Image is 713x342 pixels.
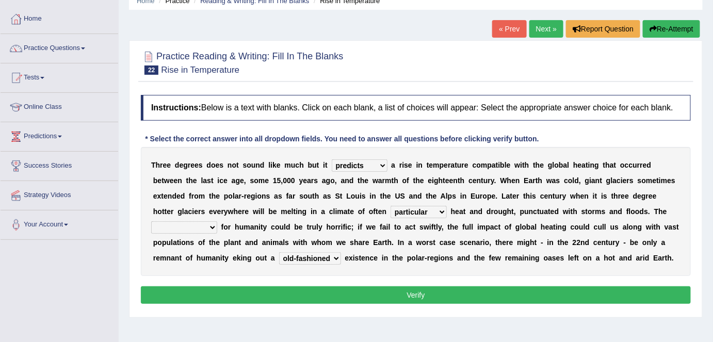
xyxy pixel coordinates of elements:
[548,161,553,169] b: g
[653,176,657,185] b: e
[468,176,473,185] b: c
[170,176,174,185] b: e
[481,161,487,169] b: m
[156,161,160,169] b: h
[312,161,317,169] b: u
[511,176,515,185] b: e
[443,176,445,185] b: t
[444,161,448,169] b: e
[573,161,578,169] b: h
[638,176,642,185] b: s
[392,176,394,185] b: t
[433,192,437,200] b: e
[308,161,313,169] b: b
[563,161,568,169] b: a
[189,192,191,200] b: f
[491,176,494,185] b: y
[564,176,568,185] b: c
[141,95,691,121] h4: Below is a text with blanks. Click on each blank, a list of choices will appear: Select the appro...
[232,176,236,185] b: a
[427,161,429,169] b: t
[209,192,212,200] b: t
[307,176,311,185] b: a
[229,192,233,200] b: o
[457,161,462,169] b: u
[266,192,270,200] b: s
[199,161,203,169] b: s
[620,161,625,169] b: o
[244,176,246,185] b: ,
[610,161,614,169] b: a
[167,161,171,169] b: e
[522,161,525,169] b: t
[250,176,254,185] b: s
[372,192,377,200] b: n
[308,192,313,200] b: u
[661,176,667,185] b: m
[617,176,621,185] b: c
[671,176,675,185] b: s
[594,161,599,169] b: g
[378,176,382,185] b: a
[1,181,118,207] a: Strategy Videos
[464,161,468,169] b: e
[190,161,195,169] b: e
[370,192,372,200] b: i
[428,176,432,185] b: e
[288,192,293,200] b: a
[556,176,560,185] b: s
[579,176,581,185] b: ,
[239,192,241,200] b: r
[611,176,613,185] b: l
[591,176,595,185] b: a
[614,161,617,169] b: t
[219,176,223,185] b: c
[536,176,538,185] b: t
[623,176,627,185] b: e
[212,192,216,200] b: h
[1,210,118,236] a: Your Account
[291,161,296,169] b: u
[643,20,700,38] button: Re-Attempt
[163,161,167,169] b: e
[413,192,418,200] b: n
[236,176,240,185] b: g
[219,161,223,169] b: s
[232,161,237,169] b: o
[428,192,433,200] b: h
[255,192,257,200] b: i
[360,176,365,185] b: h
[627,176,629,185] b: r
[1,122,118,148] a: Predictions
[603,161,606,169] b: t
[151,103,201,112] b: Instructions:
[141,134,543,144] div: * Select the correct answer into all dropdown fields. You need to answer all questions before cli...
[492,161,496,169] b: a
[460,192,462,200] b: i
[646,176,652,185] b: m
[525,161,529,169] b: h
[404,161,408,169] b: s
[1,152,118,177] a: Success Stories
[395,192,400,200] b: U
[500,176,507,185] b: W
[383,192,387,200] b: h
[446,192,448,200] b: l
[533,161,536,169] b: t
[176,192,181,200] b: e
[157,176,161,185] b: e
[323,192,327,200] b: a
[277,161,281,169] b: e
[211,176,214,185] b: t
[629,161,633,169] b: c
[317,161,319,169] b: t
[186,176,189,185] b: t
[448,192,452,200] b: p
[355,192,360,200] b: u
[477,176,481,185] b: n
[488,176,491,185] b: r
[312,192,315,200] b: t
[573,176,575,185] b: l
[247,192,251,200] b: e
[247,161,251,169] b: o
